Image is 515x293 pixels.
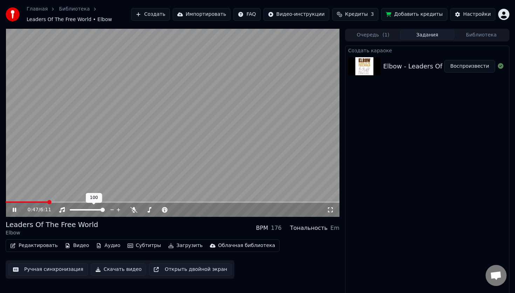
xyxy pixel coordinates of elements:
[290,224,328,232] div: Тональность
[59,6,90,13] a: Библиотека
[6,7,20,21] img: youka
[233,8,260,21] button: FAQ
[345,11,368,18] span: Кредиты
[218,242,275,249] div: Облачная библиотека
[173,8,231,21] button: Импортировать
[381,8,447,21] button: Добавить кредиты
[165,241,206,251] button: Загрузить
[27,6,48,13] a: Главная
[383,61,492,71] div: Elbow - Leaders Of The Free World
[346,30,400,40] button: Очередь
[7,241,61,251] button: Редактировать
[8,263,88,276] button: Ручная синхронизация
[62,241,92,251] button: Видео
[93,241,123,251] button: Аудио
[6,220,98,229] div: Leaders Of The Free World
[131,8,170,21] button: Создать
[400,30,454,40] button: Задания
[256,224,268,232] div: BPM
[271,224,282,232] div: 176
[28,206,39,213] span: 0:47
[454,30,508,40] button: Библиотека
[149,263,232,276] button: Открыть двойной экран
[125,241,164,251] button: Субтитры
[28,206,44,213] div: /
[27,16,112,23] span: Leaders Of The Free World • Elbow
[6,229,98,237] div: Elbow
[345,46,509,54] div: Создать караоке
[40,206,51,213] span: 6:11
[486,265,507,286] a: Открытый чат
[91,263,146,276] button: Скачать видео
[330,224,339,232] div: Em
[371,11,374,18] span: 3
[27,6,131,23] nav: breadcrumb
[332,8,378,21] button: Кредиты3
[263,8,329,21] button: Видео-инструкции
[463,11,491,18] div: Настройки
[383,32,390,39] span: ( 1 )
[86,193,102,203] div: 100
[450,8,495,21] button: Настройки
[444,60,495,73] button: Воспроизвести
